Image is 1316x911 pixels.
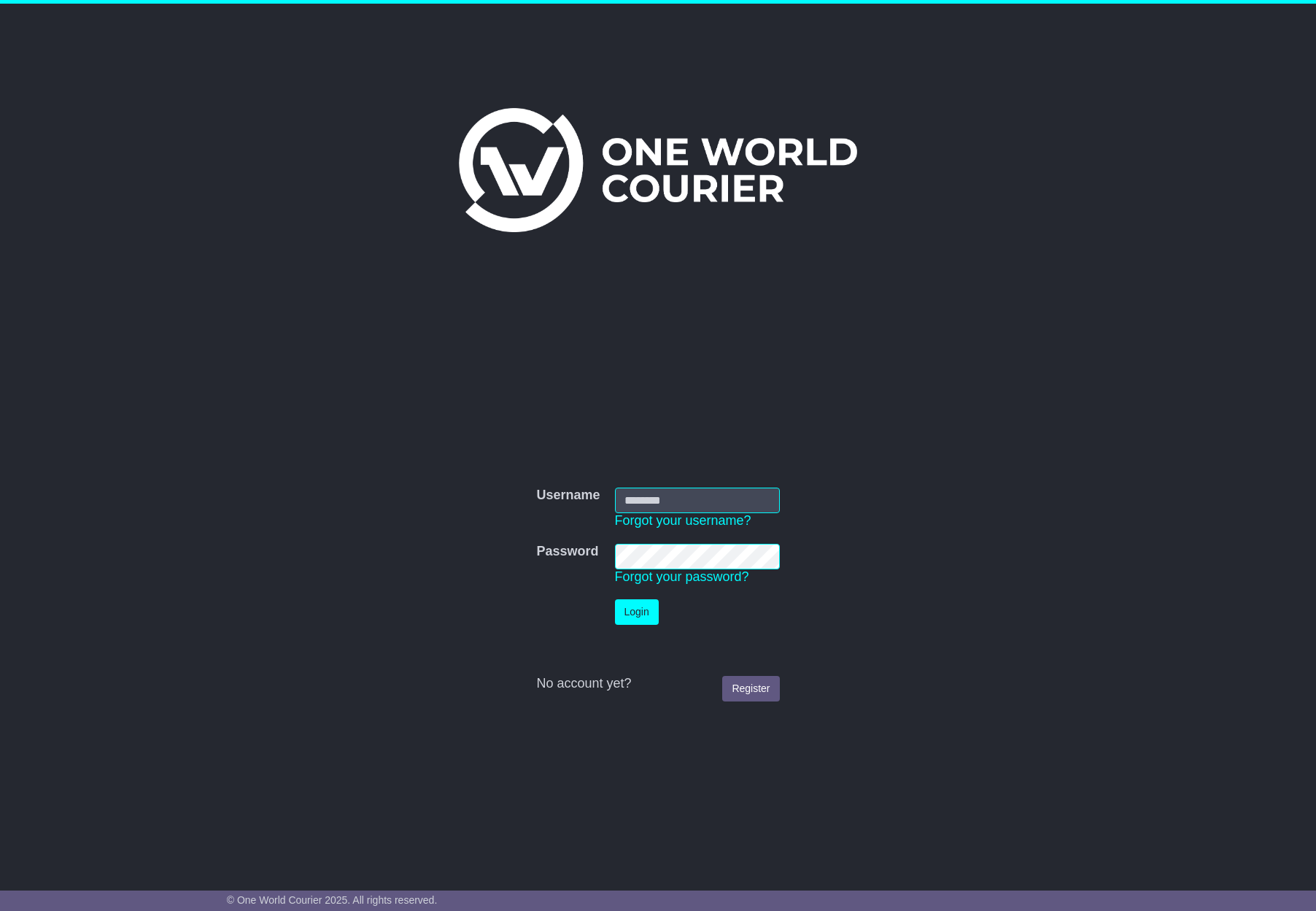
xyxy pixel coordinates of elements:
button: Login [615,599,659,625]
span: © One World Courier 2025. All rights reserved. [227,894,438,906]
a: Forgot your password? [615,569,749,584]
label: Password [536,544,598,560]
label: Username [536,488,600,504]
a: Forgot your username? [615,513,751,528]
div: No account yet? [536,676,779,692]
a: Register [722,676,779,701]
img: One World [459,108,857,232]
